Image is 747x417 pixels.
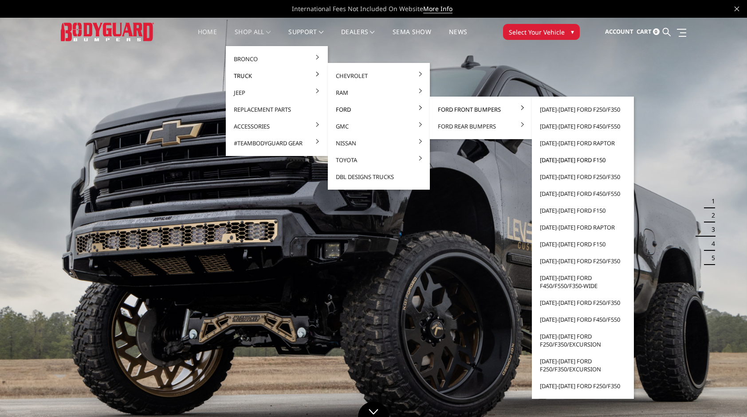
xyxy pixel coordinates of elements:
a: Accessories [229,118,324,135]
a: [DATE]-[DATE] Ford F150 [535,202,630,219]
a: GMC [331,118,426,135]
a: Jeep [229,84,324,101]
a: Cart 0 [637,20,660,44]
a: SEMA Show [393,29,431,46]
span: 0 [653,28,660,35]
a: [DATE]-[DATE] Ford F150 [535,152,630,168]
a: Home [198,29,217,46]
a: [DATE]-[DATE] Ford F450/F550 [535,311,630,328]
a: [DATE]-[DATE] Ford F250/F350/Excursion [535,353,630,378]
a: Truck [229,67,324,84]
a: [DATE]-[DATE] Ford F450/F550 [535,118,630,135]
button: 5 of 5 [706,251,715,265]
a: News [449,29,467,46]
a: [DATE]-[DATE] Ford Raptor [535,219,630,236]
a: [DATE]-[DATE] Ford F250/F350 [535,101,630,118]
a: Ford Front Bumpers [433,101,528,118]
a: Toyota [331,152,426,168]
a: Bronco [229,51,324,67]
img: BODYGUARD BUMPERS [61,23,154,41]
a: Chevrolet [331,67,426,84]
button: 4 of 5 [706,237,715,251]
span: ▾ [571,27,574,36]
iframe: Chat Widget [703,374,747,417]
span: Cart [637,27,652,35]
a: [DATE]-[DATE] Ford F250/F350/Excursion [535,328,630,353]
a: Dealers [341,29,375,46]
button: 1 of 5 [706,194,715,208]
a: Support [288,29,323,46]
a: #TeamBodyguard Gear [229,135,324,152]
a: Ram [331,84,426,101]
a: shop all [235,29,271,46]
span: Account [605,27,633,35]
a: [DATE]-[DATE] Ford F250/F350 [535,378,630,394]
span: Select Your Vehicle [509,27,565,37]
a: Click to Down [358,401,389,417]
a: Account [605,20,633,44]
a: [DATE]-[DATE] Ford Raptor [535,135,630,152]
a: [DATE]-[DATE] Ford F250/F350 [535,253,630,269]
a: Ford Rear Bumpers [433,118,528,135]
a: [DATE]-[DATE] Ford F250/F350 [535,168,630,185]
a: DBL Designs Trucks [331,168,426,185]
a: Replacement Parts [229,101,324,118]
a: [DATE]-[DATE] Ford F450/F550/F350-wide [535,269,630,294]
a: [DATE]-[DATE] Ford F450/F550 [535,185,630,202]
a: Ford [331,101,426,118]
button: 2 of 5 [706,208,715,222]
button: Select Your Vehicle [503,24,580,40]
button: 3 of 5 [706,222,715,237]
a: More Info [423,4,452,13]
a: [DATE]-[DATE] Ford F250/F350 [535,294,630,311]
a: [DATE]-[DATE] Ford F150 [535,236,630,253]
a: Nissan [331,135,426,152]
